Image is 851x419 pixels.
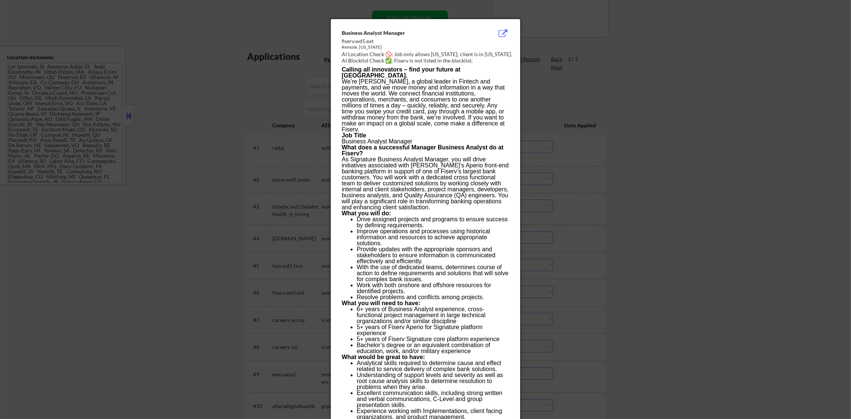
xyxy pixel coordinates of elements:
b: Job Title [342,132,366,139]
p: As Signature Business Analyst Manager, you will drive initiatives associated with [PERSON_NAME]’s... [342,157,509,210]
li: Improve operations and processes using historical information and resources to achieve appropriat... [357,228,509,246]
b: Calling all innovators – find your future at [GEOGRAPHIC_DATA]. [342,66,460,79]
li: Excellent communication skills, including strong written and verbal communications, C-Level and g... [357,390,509,408]
li: With the use of dedicated teams, determines course of action to define requirements and solutions... [357,264,509,282]
li: 5+ years of Fiserv Signature core platform experience [357,336,509,342]
li: Resolve problems and conflicts among projects. [357,294,509,300]
p: We’re [PERSON_NAME], a global leader in Fintech and payments, and we move money and information i... [342,79,509,133]
div: AI Location Check 🚫: Job only allows [US_STATE]; client is in [US_STATE]. [342,51,512,58]
li: Understanding of support levels and severity as well as root cause analysis skills to determine r... [357,372,509,390]
li: Provide updates with the appropriate sponsors and stakeholders to ensure information is communica... [357,246,509,264]
div: fiserv.wd5.ext [342,37,471,45]
li: 5+ years of Fiserv Aperio for Signature platform experience [357,324,509,336]
b: What you will do: [342,210,391,216]
li: Analytical skills required to determine cause and effect related to service delivery of complex b... [357,360,509,372]
li: 6+ years of Business Analyst experience, cross-functional project management in large technical o... [357,306,509,324]
li: Work with both onshore and offshore resources for identified projects. [357,282,509,294]
li: Bachelor’s degree or an equivalent combination of education, work, and/or military experience [357,342,509,354]
li: Drive assigned projects and programs to ensure success by defining requirements. [357,216,509,228]
b: What would be great to have: [342,354,425,360]
b: What you will need to have: [342,300,420,306]
div: Remote, [US_STATE] [342,44,471,51]
div: Business Analyst Manager [342,29,471,37]
div: AI Blocklist Check ✅: Fiserv is not listed in the blocklist. [342,57,512,64]
b: What does a successful Manager Business Analyst do at Fiserv? [342,144,504,157]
